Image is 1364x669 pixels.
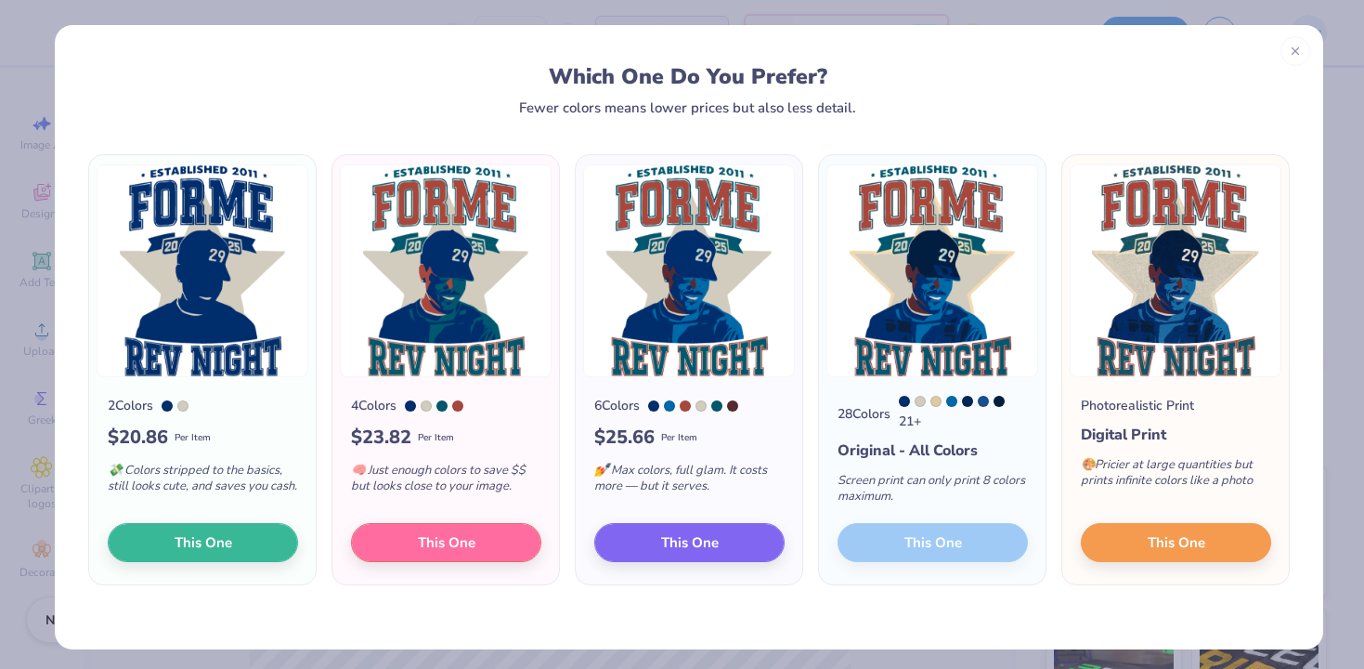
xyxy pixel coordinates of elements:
span: 💅 [594,462,609,479]
span: Per Item [175,431,211,445]
img: Photorealistic preview [1070,164,1281,377]
div: 2 Colors [108,396,153,415]
div: Screen print can only print 8 colors maximum. [838,462,1028,523]
img: 2 color option [97,164,308,377]
div: Which One Do You Prefer? [106,64,1271,89]
div: 7534 C [695,400,707,412]
span: This One [418,532,475,554]
button: This One [351,523,541,562]
div: 468 C [930,396,942,407]
div: 294 C [405,400,416,412]
div: Digital Print [1081,424,1271,446]
div: 307 C [664,400,675,412]
div: Fewer colors means lower prices but also less detail. [519,100,856,115]
div: 295 C [962,396,973,407]
div: Pricier at large quantities but prints infinite colors like a photo [1081,446,1271,507]
div: 7534 C [177,400,188,412]
img: 4 color option [340,164,552,377]
div: Colors stripped to the basics, still looks cute, and saves you cash. [108,452,298,513]
span: $ 25.66 [594,424,655,452]
button: This One [1081,523,1271,562]
div: 7534 C [915,396,926,407]
div: Photorealistic Print [1081,396,1194,415]
div: 28 Colors [838,404,890,424]
div: 7470 C [436,400,448,412]
div: 307 C [946,396,957,407]
div: 7470 C [711,400,722,412]
img: 28 color option [826,164,1038,377]
div: Original - All Colors [838,439,1028,462]
div: 7608 C [680,400,691,412]
span: 💸 [108,462,123,479]
span: 🎨 [1081,456,1096,473]
img: 6 color option [583,164,795,377]
div: 282 C [994,396,1005,407]
span: This One [1148,532,1205,554]
div: 294 C [162,400,173,412]
div: 6 Colors [594,396,640,415]
div: 504 C [727,400,738,412]
div: Max colors, full glam. It costs more — but it serves. [594,452,785,513]
span: This One [661,532,719,554]
div: 21 + [899,396,1028,431]
span: 🧠 [351,462,366,479]
span: Per Item [418,431,454,445]
div: 294 C [648,400,659,412]
div: 7686 C [978,396,989,407]
button: This One [108,523,298,562]
div: 4 Colors [351,396,396,415]
div: 7608 C [452,400,463,412]
span: $ 20.86 [108,424,168,452]
button: This One [594,523,785,562]
div: 7534 C [421,400,432,412]
span: $ 23.82 [351,424,411,452]
div: Just enough colors to save $$ but looks close to your image. [351,452,541,513]
div: 294 C [899,396,910,407]
span: This One [175,532,232,554]
span: Per Item [661,431,697,445]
